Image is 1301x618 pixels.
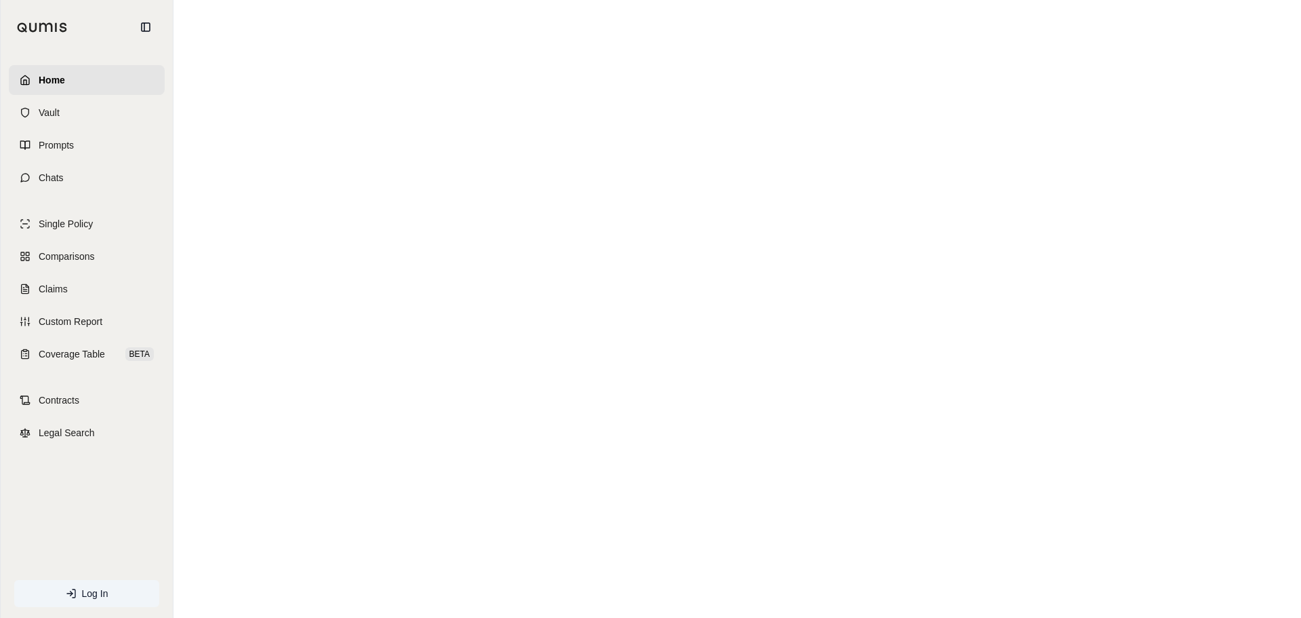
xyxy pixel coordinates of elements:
span: Chats [39,171,64,185]
span: Contracts [39,393,79,407]
a: Log In [14,580,159,607]
span: Comparisons [39,250,94,263]
a: Home [9,65,165,95]
span: Prompts [39,138,74,152]
span: Single Policy [39,217,93,231]
span: Legal Search [39,426,95,440]
span: Log In [82,587,108,600]
span: Home [39,73,65,87]
a: Chats [9,163,165,193]
span: BETA [125,347,154,361]
span: Claims [39,282,68,296]
span: Coverage Table [39,347,105,361]
a: Single Policy [9,209,165,239]
img: Qumis Logo [17,22,68,33]
a: Legal Search [9,418,165,448]
button: Collapse sidebar [135,16,157,38]
a: Comparisons [9,242,165,271]
span: Vault [39,106,60,119]
a: Custom Report [9,307,165,336]
a: Claims [9,274,165,304]
span: Custom Report [39,315,102,328]
a: Coverage TableBETA [9,339,165,369]
a: Vault [9,98,165,128]
a: Contracts [9,385,165,415]
a: Prompts [9,130,165,160]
